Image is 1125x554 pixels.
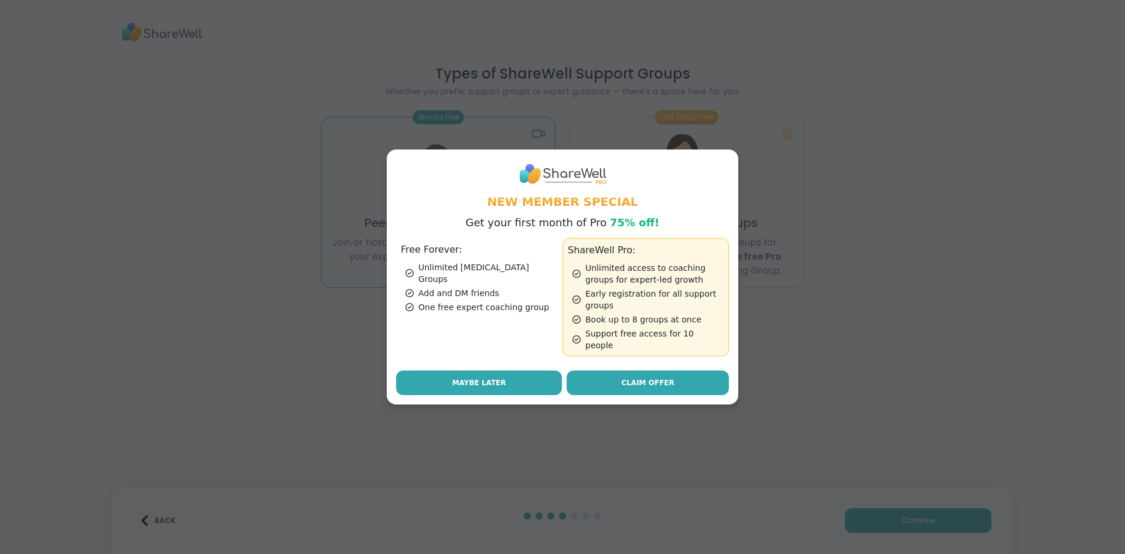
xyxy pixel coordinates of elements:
div: Unlimited access to coaching groups for expert-led growth [572,262,724,286]
a: Claim Offer [567,371,729,395]
span: 75% off! [610,216,660,229]
h3: Free Forever: [401,243,558,257]
div: Support free access for 10 people [572,328,724,351]
div: One free expert coaching group [405,301,558,313]
span: Claim Offer [621,378,674,388]
div: Book up to 8 groups at once [572,314,724,325]
p: Get your first month of Pro [466,215,660,231]
h3: ShareWell Pro: [568,243,724,257]
span: Maybe Later [452,378,506,388]
img: ShareWell Logo [519,159,606,189]
h1: New Member Special [396,193,729,210]
div: Early registration for all support groups [572,288,724,311]
div: Unlimited [MEDICAL_DATA] Groups [405,261,558,285]
div: Add and DM friends [405,287,558,299]
button: Maybe Later [396,371,562,395]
